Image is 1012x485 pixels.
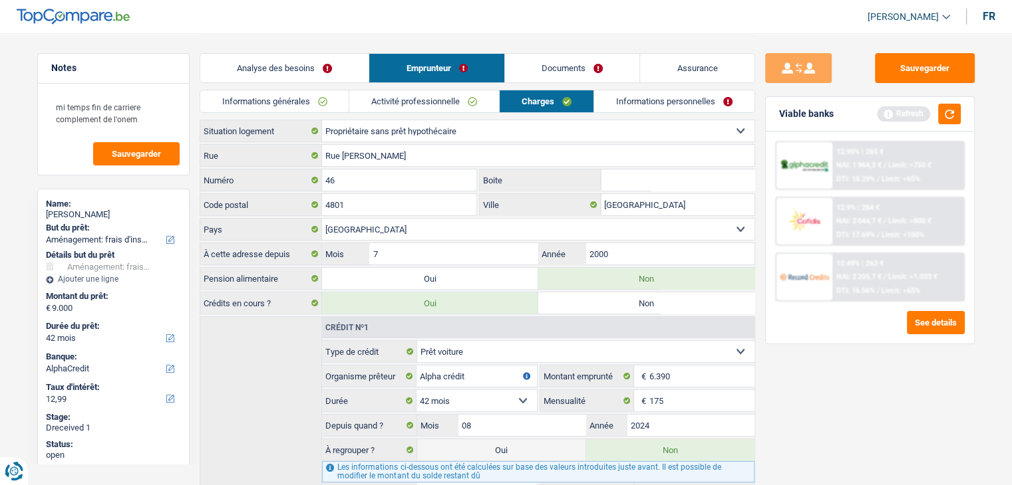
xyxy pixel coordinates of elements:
span: [PERSON_NAME] [868,11,939,23]
label: Année [538,243,586,264]
span: / [884,161,886,169]
button: Sauvegarder [875,53,975,83]
label: Situation logement [200,120,322,142]
a: [PERSON_NAME] [857,6,950,28]
button: Sauvegarder [93,142,180,165]
span: / [877,231,880,239]
label: Banque: [46,351,178,362]
label: Année [586,415,627,436]
span: NAI: 2 205,7 € [836,272,882,281]
label: Organisme prêteur [322,365,417,387]
span: Limit: <65% [882,175,920,183]
span: € [46,303,51,314]
label: Durée du prêt: [46,321,178,332]
div: Dreceived 1 [46,423,181,433]
span: NAI: 1 964,3 € [836,161,882,169]
label: Oui [322,268,538,289]
span: NAI: 2 044,7 € [836,217,882,225]
label: Ville [480,194,601,215]
input: AAAA [586,243,754,264]
a: Informations générales [200,90,349,112]
div: Crédit nº1 [322,324,372,332]
label: Boite [480,169,601,191]
label: Taux d'intérêt: [46,382,178,393]
label: Oui [417,439,586,460]
label: Mensualité [540,390,635,411]
img: Cofidis [780,209,829,233]
span: DTI: 16.56% [836,286,875,295]
label: Numéro [200,169,322,191]
label: À regrouper ? [322,439,417,460]
img: AlphaCredit [780,158,829,173]
div: Status: [46,439,181,450]
label: Non [538,268,755,289]
label: Oui [322,292,538,314]
div: Ajouter une ligne [46,274,181,284]
div: 12.9% | 264 € [836,203,880,212]
div: 12.99% | 265 € [836,147,884,156]
img: Record Credits [780,264,829,289]
span: / [877,175,880,183]
a: Informations personnelles [594,90,755,112]
label: Non [538,292,755,314]
div: [PERSON_NAME] [46,209,181,220]
label: Pension alimentaire [200,268,322,289]
input: MM [458,415,586,436]
span: € [634,390,649,411]
a: Documents [505,54,640,82]
label: Rue [200,145,322,166]
a: Charges [500,90,593,112]
span: DTI: 18.29% [836,175,875,183]
span: / [884,217,886,225]
span: Limit: <100% [882,231,924,239]
div: Stage: [46,412,181,423]
input: MM [369,243,538,264]
span: Limit: >1.033 € [888,272,937,281]
label: Code postal [200,194,322,215]
div: Name: [46,199,181,209]
a: Activité professionnelle [349,90,499,112]
label: Pays [200,219,322,240]
span: DTI: 17.69% [836,231,875,239]
label: But du prêt: [46,223,178,233]
div: Refresh [877,106,930,121]
a: Emprunteur [369,54,504,82]
label: Durée [322,390,417,411]
a: Analyse des besoins [200,54,369,82]
div: Les informations ci-dessous ont été calculées sur base des valeurs introduites juste avant. Il es... [322,461,754,482]
div: 12.49% | 263 € [836,259,884,268]
label: Type de crédit [322,341,417,362]
div: fr [983,10,995,23]
label: Non [586,439,755,460]
label: Montant emprunté [540,365,635,387]
input: AAAA [627,415,755,436]
label: Mois [322,243,369,264]
span: Limit: <65% [882,286,920,295]
div: open [46,450,181,460]
img: TopCompare Logo [17,9,130,25]
label: Montant du prêt: [46,291,178,302]
label: Crédits en cours ? [200,292,322,314]
label: Depuis quand ? [322,415,417,436]
label: Mois [417,415,458,436]
span: Limit: >750 € [888,161,931,169]
div: Viable banks [779,108,834,120]
div: Détails but du prêt [46,250,181,260]
label: À cette adresse depuis [200,243,322,264]
span: Limit: >800 € [888,217,931,225]
h5: Notes [51,62,176,74]
span: € [634,365,649,387]
button: See details [907,311,965,334]
a: Assurance [640,54,755,82]
span: Sauvegarder [112,149,161,158]
span: / [877,286,880,295]
span: / [884,272,886,281]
